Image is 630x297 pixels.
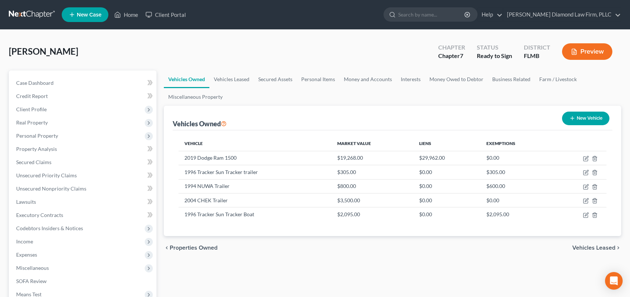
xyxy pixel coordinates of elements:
td: $0.00 [413,207,480,221]
span: Credit Report [16,93,48,99]
button: Vehicles Leased chevron_right [572,245,621,251]
i: chevron_left [164,245,170,251]
a: Miscellaneous Property [164,88,227,106]
div: Open Intercom Messenger [605,272,623,290]
i: chevron_right [615,245,621,251]
td: $800.00 [331,179,413,193]
span: [PERSON_NAME] [9,46,78,57]
div: Vehicles Owned [173,119,227,128]
a: Farm / Livestock [535,70,581,88]
button: Preview [562,43,612,60]
span: Expenses [16,251,37,258]
span: Property Analysis [16,146,57,152]
a: SOFA Review [10,275,156,288]
a: Secured Assets [254,70,297,88]
span: Personal Property [16,133,58,139]
div: FLMB [524,52,550,60]
td: $0.00 [480,193,554,207]
span: Miscellaneous [16,265,49,271]
a: Vehicles Owned [164,70,209,88]
a: Lawsuits [10,195,156,209]
div: District [524,43,550,52]
td: $2,095.00 [331,207,413,221]
span: Executory Contracts [16,212,63,218]
a: Personal Items [297,70,339,88]
div: Status [477,43,512,52]
span: Case Dashboard [16,80,54,86]
a: Credit Report [10,90,156,103]
a: Unsecured Nonpriority Claims [10,182,156,195]
div: Chapter [438,52,465,60]
td: $29,962.00 [413,151,480,165]
span: Codebtors Insiders & Notices [16,225,83,231]
td: $0.00 [480,151,554,165]
td: $600.00 [480,179,554,193]
td: $305.00 [331,165,413,179]
a: Interests [396,70,425,88]
td: 1996 Tracker Sun Tracker trailer [179,165,332,179]
td: $0.00 [413,165,480,179]
th: Liens [413,136,480,151]
span: Income [16,238,33,245]
td: $0.00 [413,193,480,207]
a: Business Related [488,70,535,88]
a: Help [478,8,503,21]
th: Vehicle [179,136,332,151]
a: Home [111,8,142,21]
span: Unsecured Priority Claims [16,172,77,178]
button: New Vehicle [562,112,609,125]
input: Search by name... [398,8,465,21]
span: New Case [77,12,101,18]
a: [PERSON_NAME] Diamond Law Firm, PLLC [503,8,621,21]
td: 1996 Tracker Sun Tracker Boat [179,207,332,221]
div: Ready to Sign [477,52,512,60]
td: 2019 Dodge Ram 1500 [179,151,332,165]
a: Secured Claims [10,156,156,169]
span: 7 [460,52,463,59]
span: Secured Claims [16,159,51,165]
td: $305.00 [480,165,554,179]
span: Unsecured Nonpriority Claims [16,185,86,192]
a: Money and Accounts [339,70,396,88]
td: $19,268.00 [331,151,413,165]
span: Client Profile [16,106,47,112]
td: 2004 CHEK Trailer [179,193,332,207]
a: Unsecured Priority Claims [10,169,156,182]
div: Chapter [438,43,465,52]
td: $2,095.00 [480,207,554,221]
a: Case Dashboard [10,76,156,90]
a: Client Portal [142,8,190,21]
td: $3,500.00 [331,193,413,207]
th: Exemptions [480,136,554,151]
td: 1994 NUWA Trailer [179,179,332,193]
span: Real Property [16,119,48,126]
span: SOFA Review [16,278,47,284]
th: Market Value [331,136,413,151]
td: $0.00 [413,179,480,193]
a: Property Analysis [10,142,156,156]
span: Lawsuits [16,199,36,205]
span: Properties Owned [170,245,217,251]
button: chevron_left Properties Owned [164,245,217,251]
a: Vehicles Leased [209,70,254,88]
a: Money Owed to Debtor [425,70,488,88]
a: Executory Contracts [10,209,156,222]
span: Vehicles Leased [572,245,615,251]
